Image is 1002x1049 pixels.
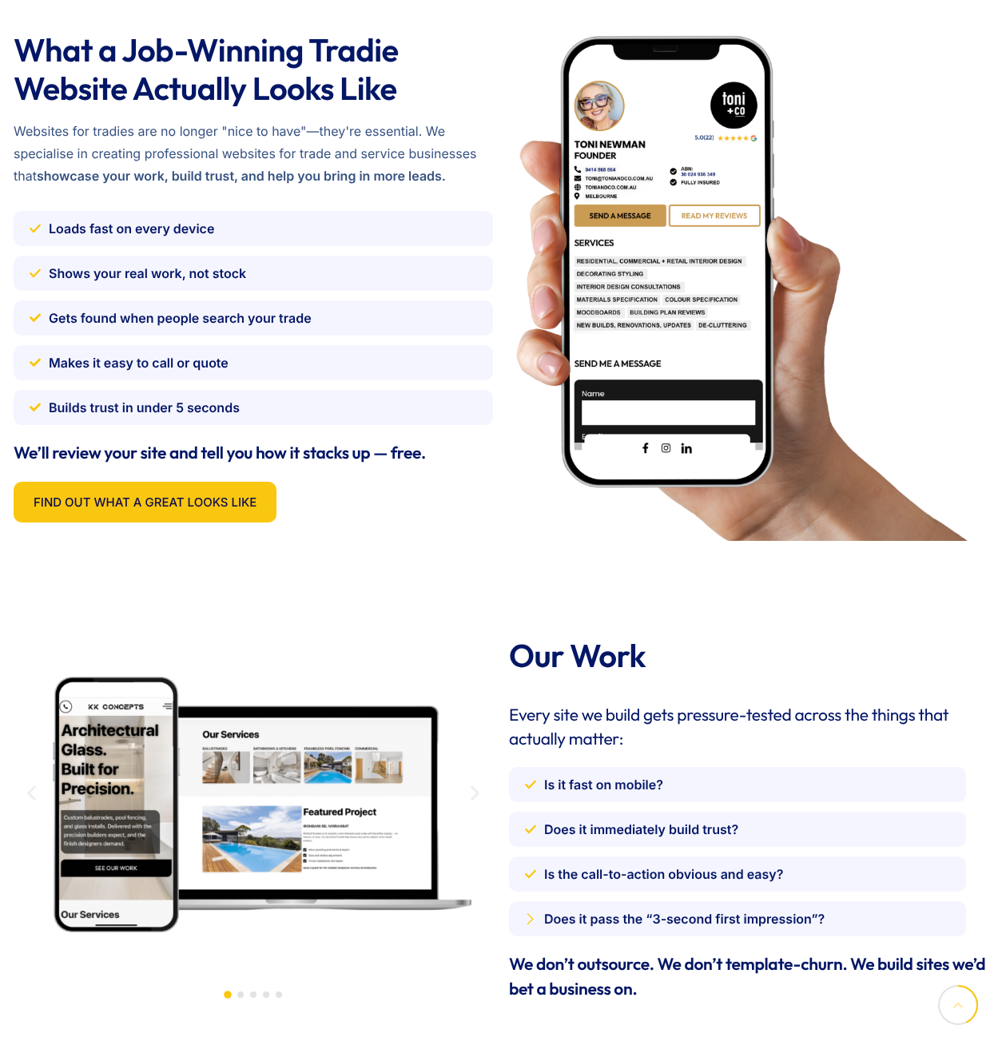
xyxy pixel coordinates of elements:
span: Find out what a Great looks like [34,496,256,508]
img: ServiceScale Wesites For Tradies - Client 5 [14,637,493,972]
div: Next slide [465,783,485,803]
div: Image Carousel [14,637,493,972]
span: Does it pass the “3-second first impression”? [544,908,825,930]
span: Builds trust in under 5 seconds [49,396,240,419]
span: Loads fast on every device [49,217,214,240]
h4: We don’t outsource. We don’t template-churn. We build sites we’d bet a business on. [509,952,988,1000]
span: Does it immediately build trust? [544,818,738,840]
strong: showcase your work, build trust, and help you bring in more leads. [37,168,446,184]
span: Is the call-to-action obvious and easy? [544,863,783,885]
h2: What a Job-Winning Tradie Website Actually Looks Like [14,31,493,108]
span: Is it fast on mobile? [544,773,663,796]
h2: Our Work [509,637,988,675]
span: Makes it easy to call or quote [49,352,229,374]
h4: Every site we build gets pressure-tested across the things that actually matter: [509,703,988,751]
p: Websites for tradies are no longer "nice to have"—they're essential. We specialise in creating pr... [14,120,493,187]
span: Gets found when people search your trade [49,307,312,329]
div: Previous slide [22,783,42,803]
h4: We’ll review your site and tell you how it stacks up — free. [14,441,493,465]
a: Find out what a Great looks like [14,482,276,523]
span: Shows your real work, not stock [49,262,246,284]
img: TradeCard-AU-2 [509,31,974,540]
div: 1 / 5 [14,637,493,972]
